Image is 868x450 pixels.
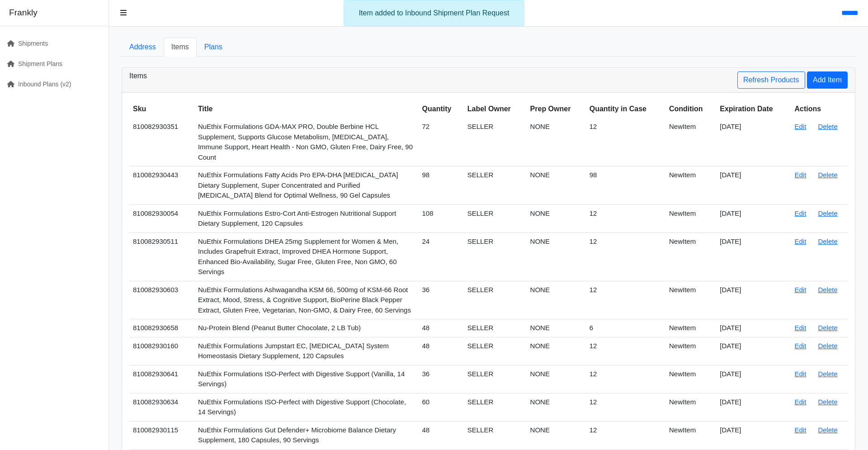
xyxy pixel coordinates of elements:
th: Condition [665,100,716,118]
td: SELLER [464,421,527,449]
td: 810082930115 [129,421,194,449]
h3: Items [129,71,147,89]
td: SELLER [464,232,527,281]
th: Actions [791,100,848,118]
a: Edit [795,123,807,130]
td: 810082930351 [129,118,194,166]
td: Nu-Protein Blend (Peanut Butter Chocolate, 2 LB Tub) [194,319,419,337]
td: NONE [527,166,586,205]
td: NewItem [665,204,716,232]
td: 72 [419,118,464,166]
a: Edit [795,209,807,217]
td: SELLER [464,281,527,319]
td: NewItem [665,337,716,365]
td: 36 [419,365,464,393]
a: Delete [818,209,837,217]
td: 810082930511 [129,232,194,281]
td: NONE [527,319,586,337]
td: [DATE] [716,204,791,232]
td: NewItem [665,166,716,205]
td: 810082930160 [129,337,194,365]
td: 12 [586,421,665,449]
td: SELLER [464,118,527,166]
td: NuEthix Formulations Fatty Acids Pro EPA-DHA [MEDICAL_DATA] Dietary Supplement, Super Concentrate... [194,166,419,205]
a: Edit [795,342,807,350]
td: 810082930443 [129,166,194,205]
a: Delete [818,342,837,350]
td: 810082930658 [129,319,194,337]
a: Items [164,38,197,57]
a: Delete [818,123,837,130]
th: Prep Owner [527,100,586,118]
th: Quantity [419,100,464,118]
td: NONE [527,365,586,393]
td: [DATE] [716,281,791,319]
td: NONE [527,281,586,319]
td: 810082930603 [129,281,194,319]
td: NONE [527,232,586,281]
td: NewItem [665,232,716,281]
td: SELLER [464,204,527,232]
td: 12 [586,118,665,166]
td: [DATE] [716,166,791,205]
td: NewItem [665,281,716,319]
a: Delete [818,237,837,245]
a: Delete [818,370,837,378]
a: Edit [795,237,807,245]
td: [DATE] [716,118,791,166]
td: 12 [586,232,665,281]
td: 810082930641 [129,365,194,393]
th: Sku [129,100,194,118]
a: Edit [795,370,807,378]
th: Quantity in Case [586,100,665,118]
td: NONE [527,337,586,365]
td: 12 [586,365,665,393]
td: 98 [586,166,665,205]
td: 12 [586,393,665,421]
td: NONE [527,204,586,232]
td: [DATE] [716,421,791,449]
td: NONE [527,393,586,421]
td: [DATE] [716,319,791,337]
td: NewItem [665,118,716,166]
a: Delete [818,286,837,294]
td: [DATE] [716,393,791,421]
td: 24 [419,232,464,281]
th: Label Owner [464,100,527,118]
a: Address [122,38,164,57]
td: NewItem [665,319,716,337]
a: Edit [795,398,807,406]
td: 6 [586,319,665,337]
a: Edit [795,324,807,332]
td: 12 [586,204,665,232]
td: NuEthix Formulations Estro-Cort Anti-Estrogen Nutritional Support Dietary Supplement, 120 Capsules [194,204,419,232]
a: Delete [818,171,837,179]
td: SELLER [464,365,527,393]
td: SELLER [464,319,527,337]
td: SELLER [464,393,527,421]
a: Plans [197,38,230,57]
td: NewItem [665,393,716,421]
td: NuEthix Formulations ISO-Perfect with Digestive Support (Chocolate, 14 Servings) [194,393,419,421]
td: 48 [419,421,464,449]
td: 36 [419,281,464,319]
td: NewItem [665,421,716,449]
td: NuEthix Formulations Gut Defender+ Microbiome Balance Dietary Supplement, 180 Capsules, 90 Servings [194,421,419,449]
a: Edit [795,426,807,434]
td: NuEthix Formulations ISO-Perfect with Digestive Support (Vanilla, 14 Servings) [194,365,419,393]
td: 12 [586,281,665,319]
a: Refresh Products [737,71,805,89]
a: Delete [818,426,837,434]
td: NuEthix Formulations Ashwagandha KSM 66, 500mg of KSM-66 Root Extract, Mood, Stress, & Cognitive ... [194,281,419,319]
td: [DATE] [716,337,791,365]
td: NONE [527,421,586,449]
td: SELLER [464,166,527,205]
td: NONE [527,118,586,166]
button: Add Item [807,71,848,89]
a: Edit [795,286,807,294]
a: Delete [818,324,837,332]
td: NuEthix Formulations DHEA 25mg Supplement for Women & Men, Includes Grapefruit Extract, Improved ... [194,232,419,281]
td: 810082930054 [129,204,194,232]
th: Title [194,100,419,118]
td: [DATE] [716,365,791,393]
